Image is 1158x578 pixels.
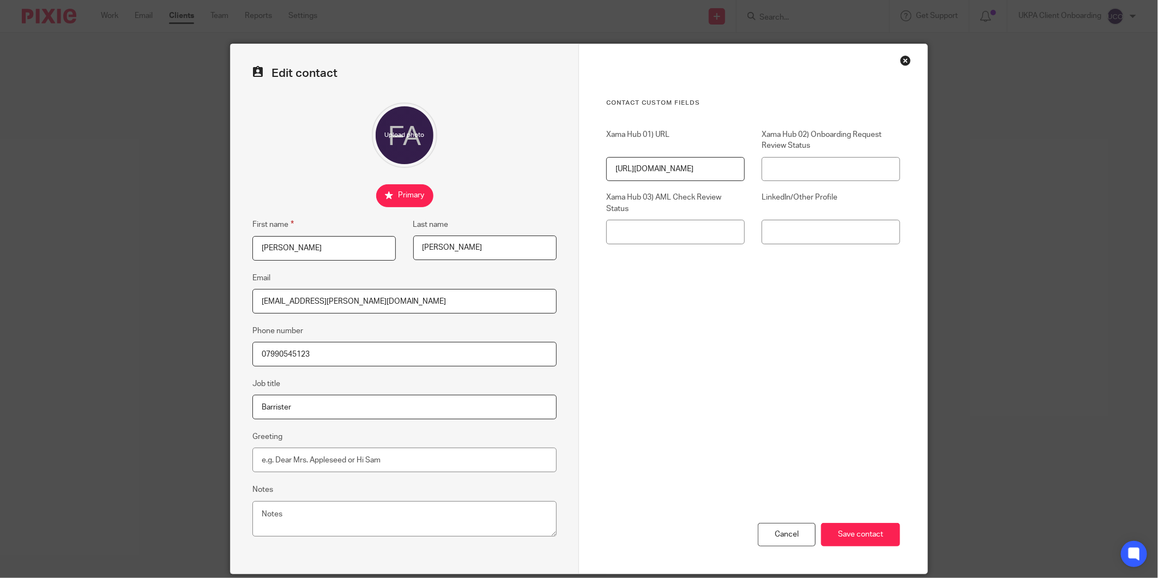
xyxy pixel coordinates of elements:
[762,192,900,214] label: LinkedIn/Other Profile
[821,523,900,546] input: Save contact
[252,448,557,472] input: e.g. Dear Mrs. Appleseed or Hi Sam
[252,273,270,284] label: Email
[252,326,303,336] label: Phone number
[762,129,900,152] label: Xama Hub 02) Onboarding Request Review Status
[413,219,449,230] label: Last name
[606,99,900,107] h3: Contact Custom fields
[252,484,273,495] label: Notes
[252,218,294,231] label: First name
[900,55,911,66] div: Close this dialog window
[758,523,816,546] div: Cancel
[606,192,745,214] label: Xama Hub 03) AML Check Review Status
[252,431,282,442] label: Greeting
[606,129,745,152] label: Xama Hub 01) URL
[252,378,280,389] label: Job title
[252,66,557,81] h2: Edit contact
